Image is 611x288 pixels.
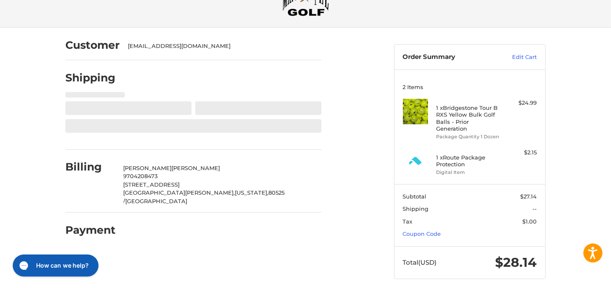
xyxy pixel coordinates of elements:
[494,53,537,62] a: Edit Cart
[403,230,441,237] a: Coupon Code
[504,99,537,107] div: $24.99
[403,84,537,90] h3: 2 Items
[521,193,537,200] span: $27.14
[504,148,537,157] div: $2.15
[436,133,501,140] li: Package Quantity 1 Dozen
[403,193,427,200] span: Subtotal
[403,258,437,266] span: Total (USD)
[403,218,413,225] span: Tax
[496,254,537,270] span: $28.14
[235,189,269,196] span: [US_STATE],
[403,53,494,62] h3: Order Summary
[523,218,537,225] span: $1.00
[124,189,285,204] span: 80525 /
[124,189,235,196] span: [GEOGRAPHIC_DATA][PERSON_NAME],
[126,198,188,204] span: [GEOGRAPHIC_DATA]
[65,160,115,173] h2: Billing
[436,154,501,168] h4: 1 x Route Package Protection
[403,205,429,212] span: Shipping
[172,165,220,171] span: [PERSON_NAME]
[436,169,501,176] li: Digital Item
[124,181,180,188] span: [STREET_ADDRESS]
[65,71,115,84] h2: Shipping
[128,42,313,50] div: [EMAIL_ADDRESS][DOMAIN_NAME]
[124,173,158,179] span: 9704208473
[124,165,172,171] span: [PERSON_NAME]
[65,224,115,237] h2: Payment
[533,205,537,212] span: --
[65,39,120,52] h2: Customer
[8,252,101,280] iframe: Gorgias live chat messenger
[436,104,501,132] h4: 1 x Bridgestone Tour B RXS Yellow Bulk Golf Balls - Prior Generation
